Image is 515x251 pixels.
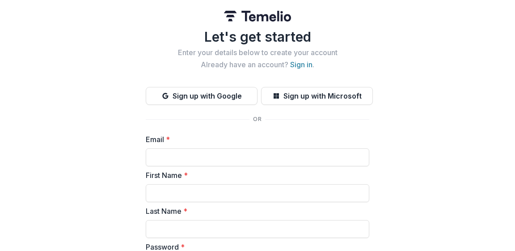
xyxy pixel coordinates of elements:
[146,134,364,145] label: Email
[290,60,312,69] a: Sign in
[224,11,291,22] img: Temelio
[146,87,257,105] button: Sign up with Google
[146,61,369,69] h2: Already have an account? .
[261,87,373,105] button: Sign up with Microsoft
[146,29,369,45] h1: Let's get started
[146,170,364,181] label: First Name
[146,48,369,57] h2: Enter your details below to create your account
[146,206,364,216] label: Last Name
